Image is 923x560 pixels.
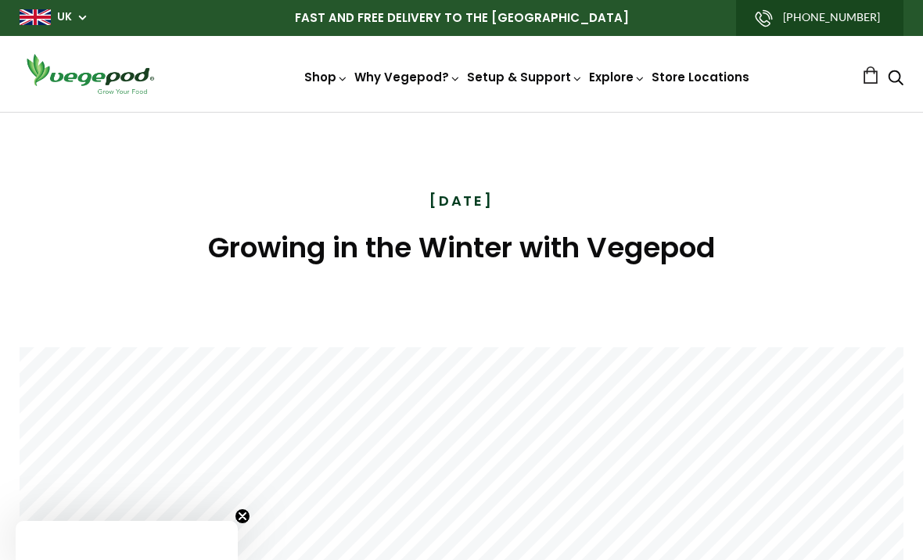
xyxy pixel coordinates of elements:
[354,69,461,85] a: Why Vegepod?
[20,52,160,96] img: Vegepod
[888,71,903,88] a: Search
[16,521,238,560] div: Close teaser
[652,69,749,85] a: Store Locations
[467,69,583,85] a: Setup & Support
[429,190,494,211] time: [DATE]
[304,69,348,85] a: Shop
[57,9,72,25] a: UK
[20,227,903,269] h1: Growing in the Winter with Vegepod
[235,508,250,524] button: Close teaser
[20,9,51,25] img: gb_large.png
[589,69,645,85] a: Explore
